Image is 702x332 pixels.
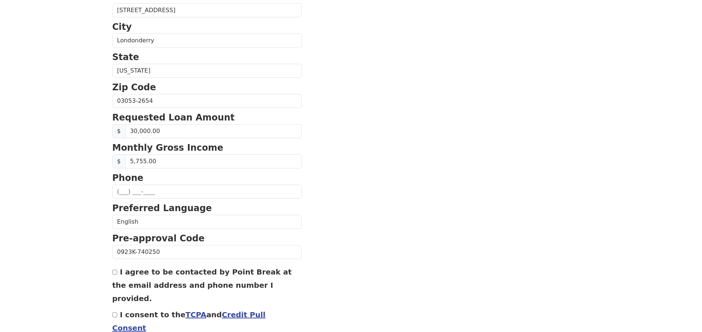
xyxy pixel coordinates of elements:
input: Requested Loan Amount [125,124,302,138]
strong: City [112,22,132,32]
input: City [112,34,302,48]
input: Zip Code [112,94,302,108]
strong: Requested Loan Amount [112,112,235,123]
strong: State [112,52,139,62]
strong: Preferred Language [112,203,212,213]
input: (___) ___-____ [112,185,302,199]
strong: Pre-approval Code [112,233,205,244]
label: I agree to be contacted by Point Break at the email address and phone number I provided. [112,268,292,303]
span: $ [112,154,126,168]
span: $ [112,124,126,138]
input: Monthly Gross Income [125,154,302,168]
input: Street Address [112,3,302,17]
p: Monthly Gross Income [112,141,302,154]
input: Pre-approval Code [112,245,302,259]
strong: Phone [112,173,144,183]
a: TCPA [185,310,206,319]
strong: Zip Code [112,82,156,92]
